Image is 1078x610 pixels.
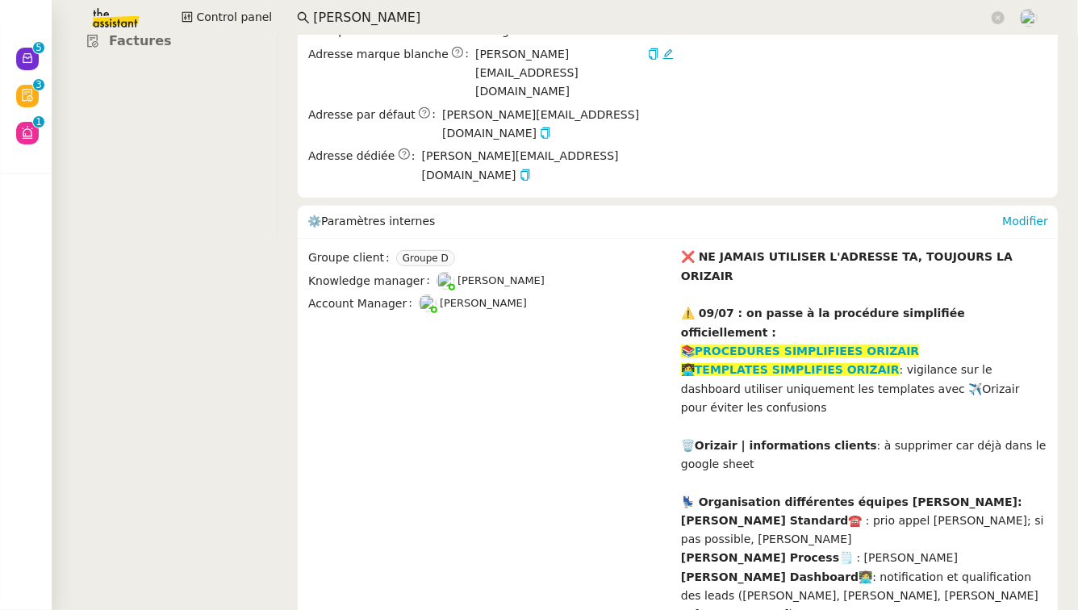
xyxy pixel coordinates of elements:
span: [PERSON_NAME] [458,274,545,286]
strong: ❌ NE JAMAIS UTILISER L'ADRESSE TA, TOUJOURS LA ORIZAIR [681,250,1013,282]
img: users%2FPPrFYTsEAUgQy5cK5MCpqKbOX8K2%2Favatar%2FCapture%20d%E2%80%99e%CC%81cran%202023-06-05%20a%... [1020,9,1038,27]
span: Adresse dédiée [308,147,395,165]
div: ⚙️ [307,206,1002,238]
p: 3 [36,79,42,94]
span: [PERSON_NAME][EMAIL_ADDRESS][DOMAIN_NAME] [442,106,674,144]
strong: [PERSON_NAME] Dashboard [681,570,859,583]
span: [PERSON_NAME] [440,297,527,309]
span: [PERSON_NAME][EMAIL_ADDRESS][DOMAIN_NAME] [422,147,674,185]
span: Paramètres internes [321,215,435,228]
p: 1 [36,116,42,131]
strong: ⚠️ 09/07 : on passe à la procédure simplifiée officiellement : [681,307,965,338]
span: Control panel [196,8,272,27]
span: ☎️ : prio appel [PERSON_NAME]; si pas possible, [PERSON_NAME] [681,514,1044,545]
strong: [PERSON_NAME] Process [681,551,839,564]
span: Adresse par défaut [308,106,416,124]
img: users%2FNTfmycKsCFdqp6LX6USf2FmuPJo2%2Favatar%2F16D86256-2126-4AE5-895D-3A0011377F92_1_102_o-remo... [419,295,437,312]
img: users%2FoFdbodQ3TgNoWt9kP3GXAs5oaCq1%2Favatar%2Fprofile-pic.png [437,272,454,290]
span: Knowledge manager [308,272,437,290]
span: Account Manager [308,295,419,313]
nz-badge-sup: 3 [33,79,44,90]
button: Control panel [172,6,282,29]
a: 👩‍💻TEMPLATES SIMPLIFIES ORIZAIR [681,363,900,376]
span: Adresse marque blanche [308,45,449,64]
p: 5 [36,42,42,56]
span: Factures [109,33,172,48]
a: Modifier [1002,215,1048,228]
a: 📚PROCEDURES SIMPLIFIEES ORIZAIR [681,345,919,357]
div: : vigilance sur le dashboard utiliser uniquement les templates avec ✈️Orizair pour éviter les con... [681,361,1048,417]
strong: Orizair | informations clients [695,439,877,452]
nz-tag: Groupe D [396,250,455,266]
nz-badge-sup: 5 [33,42,44,53]
strong: 💺 Organisation différentes équipes [PERSON_NAME]: [681,495,1022,508]
nz-badge-sup: 1 [33,116,44,127]
span: [PERSON_NAME][EMAIL_ADDRESS][DOMAIN_NAME] [475,45,645,102]
span: Groupe client [308,249,396,267]
input: Rechercher [313,7,988,29]
div: 🗑️ : à supprimer car déjà dans le google sheet [681,437,1048,474]
span: 🗒️ : [PERSON_NAME] [839,551,958,564]
strong: [PERSON_NAME] Standard [681,514,849,527]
